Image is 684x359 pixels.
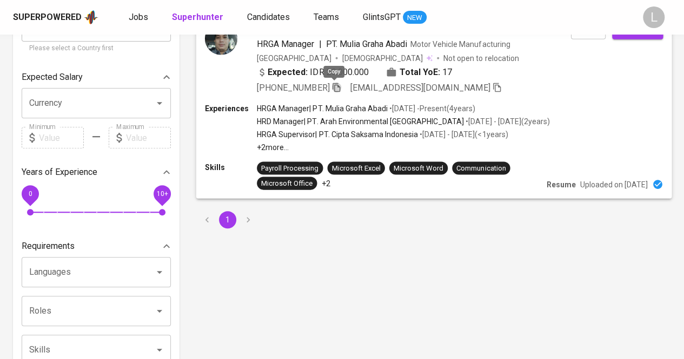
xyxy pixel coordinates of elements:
span: HRGA Manager [257,38,314,49]
span: PT. Mulia Graha Abadi [326,38,407,49]
div: Microsoft Office [261,178,313,188]
p: +2 more ... [257,142,550,153]
span: 10+ [156,190,168,198]
a: Superhunter [172,11,225,24]
p: Requirements [22,240,75,253]
div: [GEOGRAPHIC_DATA] [257,52,331,63]
b: Expected: [268,65,308,78]
span: Teams [314,12,339,22]
a: Superpoweredapp logo [13,9,98,25]
div: Expected Salary [22,66,171,88]
p: Not open to relocation [443,52,519,63]
p: Expected Salary [22,71,83,84]
p: +2 [321,178,330,188]
a: [PERSON_NAME]HRGA Manager|PT. Mulia Graha AbadiMotor Vehicle Manufacturing[GEOGRAPHIC_DATA][DEMOG... [197,14,671,198]
button: page 1 [219,211,236,228]
b: Superhunter [172,12,223,22]
span: Motor Vehicle Manufacturing [410,39,510,48]
p: Skills [205,161,257,172]
div: IDR 20.000.000 [257,65,369,78]
div: Microsoft Word [394,163,443,173]
div: Microsoft Excel [331,163,380,173]
img: 057edf2dae688e67c7a2be5ec58a751d.jpg [205,22,237,55]
p: HRGA Manager | PT. Mulia Graha Abadi [257,103,388,113]
div: Years of Experience [22,161,171,183]
p: HRD Manager | PT. Arah Environmental [GEOGRAPHIC_DATA] [257,116,464,127]
span: | [318,37,321,50]
a: Candidates [247,11,292,24]
p: Experiences [205,103,257,113]
span: Add to job [617,24,658,37]
input: Value [126,127,171,148]
button: Open [152,303,167,319]
img: app logo [84,9,98,25]
p: • [DATE] - [DATE] ( <1 years ) [418,129,508,140]
span: [PERSON_NAME] [257,22,326,35]
span: 17 [442,65,452,78]
span: [PHONE_NUMBER] [257,82,329,92]
button: Open [152,96,167,111]
input: Value [39,127,84,148]
div: Requirements [22,235,171,257]
span: Save [576,24,600,37]
span: Candidates [247,12,290,22]
nav: pagination navigation [197,211,258,228]
button: Open [152,265,167,280]
p: Please select a Country first [29,43,163,54]
span: NEW [403,12,427,23]
span: 0 [28,190,32,198]
span: GlintsGPT [363,12,401,22]
span: [DEMOGRAPHIC_DATA] [342,52,424,63]
a: Teams [314,11,341,24]
button: Add to job [612,22,663,39]
div: Superpowered [13,11,82,24]
span: [EMAIL_ADDRESS][DOMAIN_NAME] [350,82,490,92]
button: Save [571,22,606,39]
div: L [643,6,665,28]
div: Payroll Processing [261,163,318,173]
p: Years of Experience [22,166,97,179]
p: Resume [547,179,576,189]
b: Total YoE: [400,65,440,78]
p: HRGA Supervisor | PT. Cipta Saksama Indonesia [257,129,418,140]
div: Communication [456,163,506,173]
a: Jobs [129,11,150,24]
button: Open [152,342,167,357]
p: Uploaded on [DATE] [580,179,648,189]
a: GlintsGPT NEW [363,11,427,24]
p: • [DATE] - [DATE] ( 2 years ) [464,116,549,127]
p: • [DATE] - Present ( 4 years ) [388,103,475,113]
span: Jobs [129,12,148,22]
